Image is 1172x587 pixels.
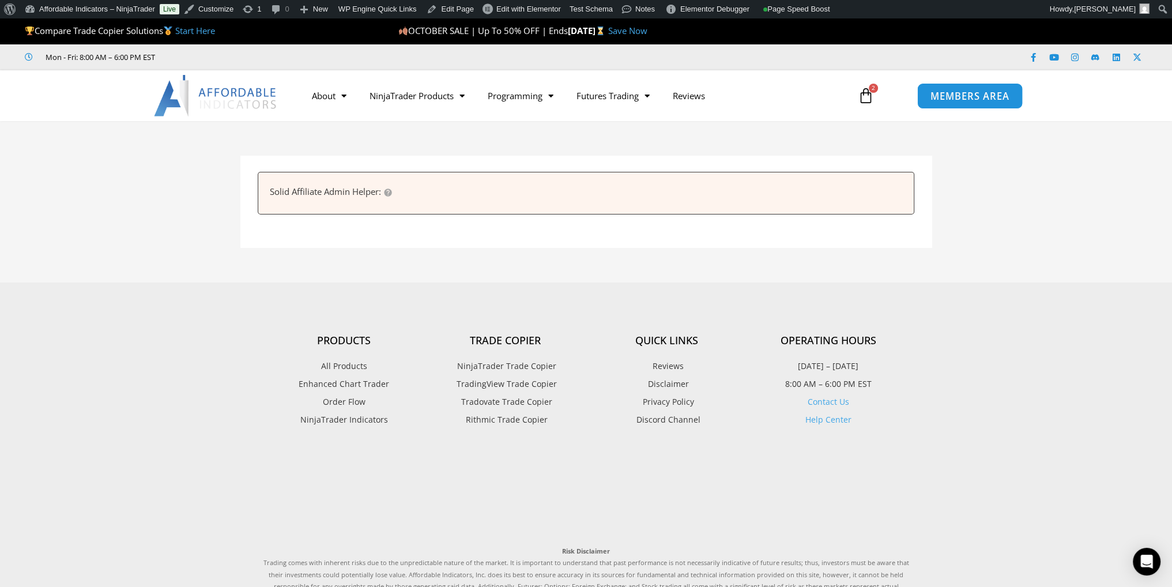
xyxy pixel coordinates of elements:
a: MEMBERS AREA [917,82,1023,108]
span: Edit with Elementor [496,5,561,13]
h4: Operating Hours [748,334,909,347]
span: TradingView Trade Copier [454,377,557,392]
a: Live [160,4,179,14]
span: NinjaTrader Indicators [300,412,388,427]
a: Start Here [175,25,215,36]
p: [DATE] – [DATE] [748,359,909,374]
a: Rithmic Trade Copier [425,412,586,427]
span: Discord Channel [634,412,700,427]
span: Enhanced Chart Trader [299,377,389,392]
h4: Trade Copier [425,334,586,347]
a: NinjaTrader Trade Copier [425,359,586,374]
span: Reviews [650,359,684,374]
a: Help Center [805,414,851,425]
img: 🍂 [399,27,408,35]
iframe: Customer reviews powered by Trustpilot [171,51,344,63]
a: Privacy Policy [586,394,748,409]
p: 8:00 AM – 6:00 PM EST [748,377,909,392]
span: Rithmic Trade Copier [463,412,548,427]
img: 🥇 [164,27,172,35]
a: All Products [263,359,425,374]
img: 🏆 [25,27,34,35]
h4: Products [263,334,425,347]
a: 2 [841,79,891,112]
span: [PERSON_NAME] [1074,5,1136,13]
img: ⌛ [596,27,605,35]
a: Contact Us [808,396,849,407]
div: Open Intercom Messenger [1133,548,1160,575]
a: Futures Trading [565,82,661,109]
span: Mon - Fri: 8:00 AM – 6:00 PM EST [43,50,155,64]
img: LogoAI | Affordable Indicators – NinjaTrader [154,75,278,116]
span: Privacy Policy [640,394,694,409]
a: About [300,82,358,109]
strong: [DATE] [568,25,608,36]
h4: Quick Links [586,334,748,347]
span: Disclaimer [645,377,689,392]
a: NinjaTrader Products [358,82,476,109]
span: Compare Trade Copier Solutions [25,25,215,36]
a: Order Flow [263,394,425,409]
a: Tradovate Trade Copier [425,394,586,409]
span: NinjaTrader Trade Copier [454,359,556,374]
span: MEMBERS AREA [930,91,1009,101]
a: TradingView Trade Copier [425,377,586,392]
span: Order Flow [323,394,365,409]
span: All Products [321,359,367,374]
a: Save Now [608,25,647,36]
a: Reviews [586,359,748,374]
a: Programming [476,82,565,109]
nav: Menu [300,82,845,109]
span: Tradovate Trade Copier [458,394,552,409]
span: 2 [869,84,878,93]
a: Discord Channel [586,412,748,427]
a: Enhanced Chart Trader [263,377,425,392]
a: Reviews [661,82,717,109]
span: OCTOBER SALE | Up To 50% OFF | Ends [398,25,568,36]
iframe: Customer reviews powered by Trustpilot [263,453,909,534]
div: Solid Affiliate Admin Helper: [270,184,381,200]
strong: Risk Disclaimer [562,547,610,555]
a: NinjaTrader Indicators [263,412,425,427]
a: Disclaimer [586,377,748,392]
